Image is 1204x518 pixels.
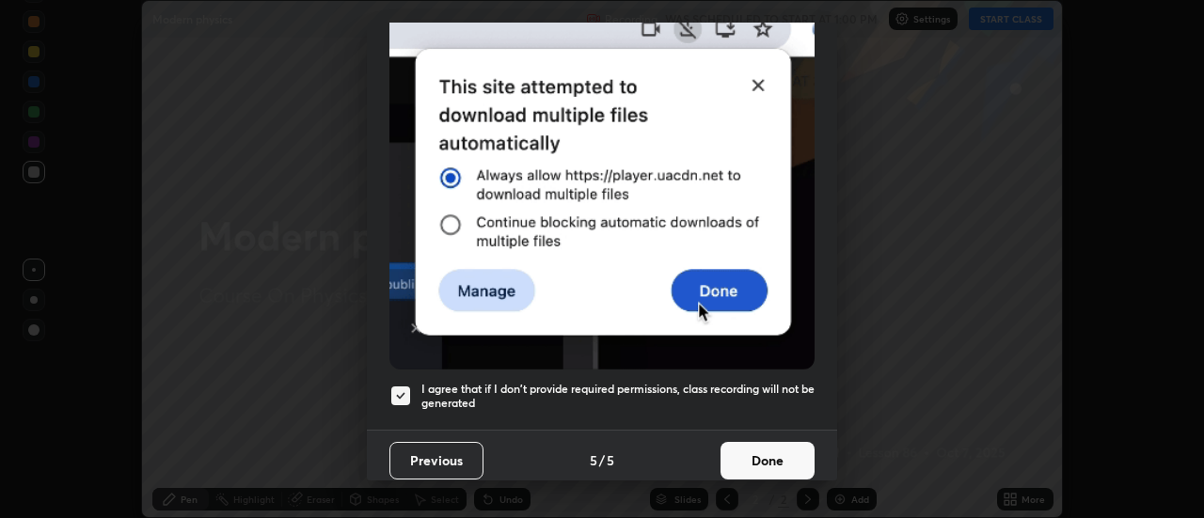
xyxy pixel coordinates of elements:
h5: I agree that if I don't provide required permissions, class recording will not be generated [421,382,815,411]
h4: 5 [607,450,614,470]
h4: 5 [590,450,597,470]
button: Previous [389,442,483,479]
button: Done [721,442,815,479]
h4: / [599,450,605,470]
